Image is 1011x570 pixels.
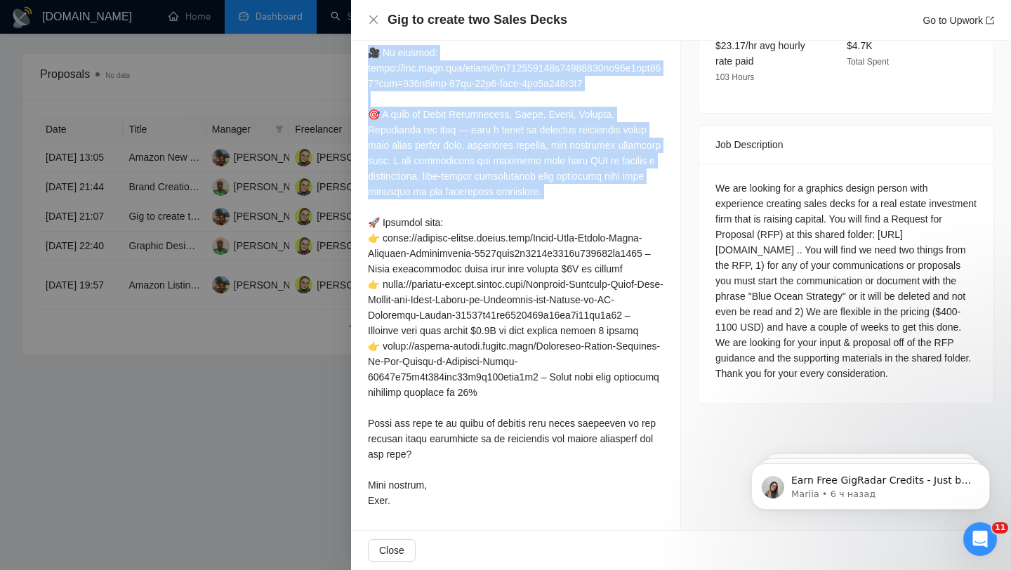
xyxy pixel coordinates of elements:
[715,180,977,381] div: We are looking for a graphics design person with experience creating sales decks for a real estat...
[730,434,1011,532] iframe: Intercom notifications сообщение
[379,543,404,558] span: Close
[715,72,754,82] span: 103 Hours
[368,14,379,26] button: Close
[986,16,994,25] span: export
[368,539,416,562] button: Close
[847,40,873,51] span: $4.7K
[388,11,567,29] h4: Gig to create two Sales Decks
[923,15,994,26] a: Go to Upworkexport
[847,57,889,67] span: Total Spent
[715,126,977,164] div: Job Description
[963,522,997,556] iframe: Intercom live chat
[992,522,1008,533] span: 11
[368,14,379,25] span: close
